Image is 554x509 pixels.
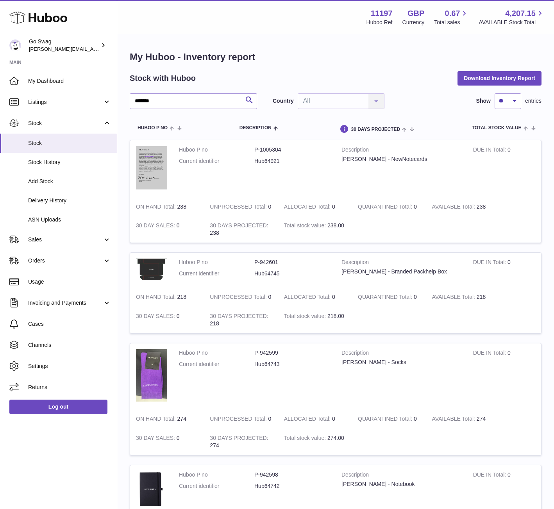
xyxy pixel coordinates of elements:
span: Stock History [28,159,111,166]
span: Returns [28,384,111,391]
td: 0 [467,140,541,197]
span: 0 [414,294,417,300]
td: 0 [204,409,278,429]
strong: QUARANTINED Total [358,416,414,424]
strong: QUARANTINED Total [358,294,414,302]
strong: DUE IN Total [473,146,508,155]
div: Currency [402,19,425,26]
strong: 30 DAY SALES [136,313,177,321]
dd: P-942598 [254,471,330,479]
label: Country [273,97,294,105]
label: Show [476,97,491,105]
span: [PERSON_NAME][EMAIL_ADDRESS][DOMAIN_NAME] [29,46,157,52]
dt: Huboo P no [179,349,254,357]
a: 0.67 Total sales [434,8,469,26]
dt: Current identifier [179,361,254,368]
strong: ON HAND Total [136,294,177,302]
td: 238 [130,197,204,216]
td: 238 [204,216,278,243]
strong: UNPROCESSED Total [210,416,268,424]
div: Go Swag [29,38,99,53]
span: Total sales [434,19,469,26]
dt: Huboo P no [179,259,254,266]
strong: DUE IN Total [473,471,508,480]
strong: 30 DAYS PROJECTED [210,222,268,230]
span: Total stock value [472,125,522,130]
span: Invoicing and Payments [28,299,103,307]
strong: AVAILABLE Total [432,416,476,424]
span: 218.00 [327,313,344,319]
td: 0 [467,343,541,409]
span: Usage [28,278,111,286]
div: [PERSON_NAME] - Branded Packhelp Box [341,268,461,275]
dd: Hub64745 [254,270,330,277]
strong: ALLOCATED Total [284,204,332,212]
strong: GBP [407,8,424,19]
span: 30 DAYS PROJECTED [351,127,400,132]
h2: Stock with Huboo [130,73,196,84]
dd: P-1005304 [254,146,330,154]
span: 274.00 [327,435,344,441]
span: Huboo P no [138,125,168,130]
strong: 30 DAYS PROJECTED [210,313,268,321]
span: Sales [28,236,103,243]
dt: Current identifier [179,482,254,490]
strong: Description [341,349,461,359]
strong: UNPROCESSED Total [210,294,268,302]
dt: Huboo P no [179,146,254,154]
span: Delivery History [28,197,111,204]
span: My Dashboard [28,77,111,85]
td: 0 [278,197,352,216]
strong: Description [341,471,461,480]
strong: ON HAND Total [136,204,177,212]
td: 218 [426,288,500,307]
span: Stock [28,139,111,147]
strong: ON HAND Total [136,416,177,424]
span: 0 [414,204,417,210]
strong: AVAILABLE Total [432,204,476,212]
span: AVAILABLE Stock Total [479,19,545,26]
dt: Huboo P no [179,471,254,479]
img: product image [136,146,167,189]
span: Cases [28,320,111,328]
strong: ALLOCATED Total [284,294,332,302]
strong: Description [341,259,461,268]
strong: AVAILABLE Total [432,294,476,302]
td: 274 [204,429,278,455]
dt: Current identifier [179,157,254,165]
a: Log out [9,400,107,414]
a: 4,207.15 AVAILABLE Stock Total [479,8,545,26]
dt: Current identifier [179,270,254,277]
span: 238.00 [327,222,344,229]
dd: Hub64743 [254,361,330,368]
td: 0 [204,197,278,216]
span: ASN Uploads [28,216,111,223]
div: [PERSON_NAME] - Socks [341,359,461,366]
strong: QUARANTINED Total [358,204,414,212]
span: Settings [28,363,111,370]
span: Stock [28,120,103,127]
h1: My Huboo - Inventory report [130,51,541,63]
td: 274 [130,409,204,429]
img: leigh@goswag.com [9,39,21,51]
img: product image [136,349,167,402]
td: 0 [204,288,278,307]
td: 0 [467,253,541,288]
strong: 11197 [371,8,393,19]
div: [PERSON_NAME] - Notebook [341,480,461,488]
span: 0.67 [445,8,460,19]
span: Add Stock [28,178,111,185]
td: 0 [130,307,204,333]
td: 218 [130,288,204,307]
strong: Total stock value [284,313,327,321]
dd: Hub64921 [254,157,330,165]
strong: UNPROCESSED Total [210,204,268,212]
div: [PERSON_NAME] - NewNotecards [341,155,461,163]
button: Download Inventory Report [457,71,541,85]
td: 0 [278,409,352,429]
strong: Total stock value [284,222,327,230]
strong: ALLOCATED Total [284,416,332,424]
td: 238 [426,197,500,216]
span: Listings [28,98,103,106]
td: 0 [130,429,204,455]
